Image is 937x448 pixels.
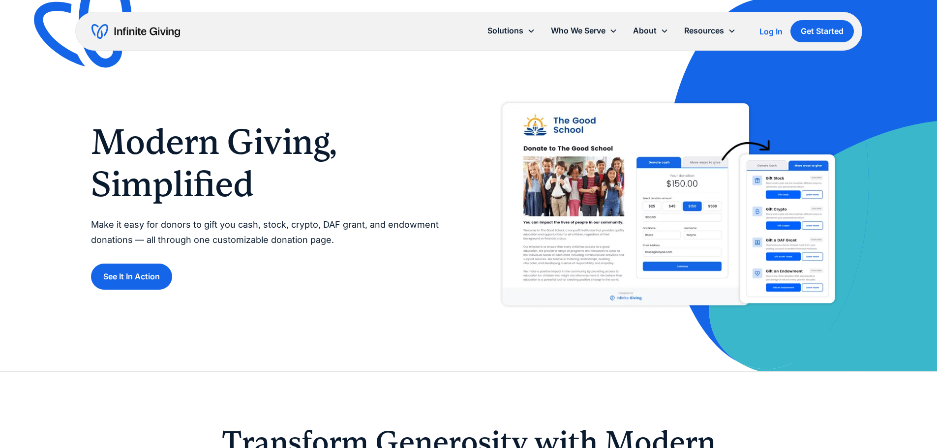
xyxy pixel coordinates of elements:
p: Make it easy for donors to gift you cash, stock, crypto, DAF grant, and endowment donations — all... [91,217,449,247]
h1: Modern Giving, Simplified [91,121,449,206]
div: Log In [759,28,783,35]
div: Who We Serve [551,24,605,37]
div: About [633,24,657,37]
a: Log In [759,26,783,37]
div: Solutions [487,24,523,37]
a: home [91,24,180,39]
div: Resources [684,24,724,37]
div: Resources [676,20,744,41]
div: About [625,20,676,41]
div: Solutions [480,20,543,41]
a: Get Started [790,20,854,42]
div: Who We Serve [543,20,625,41]
a: See It In Action [91,264,172,290]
